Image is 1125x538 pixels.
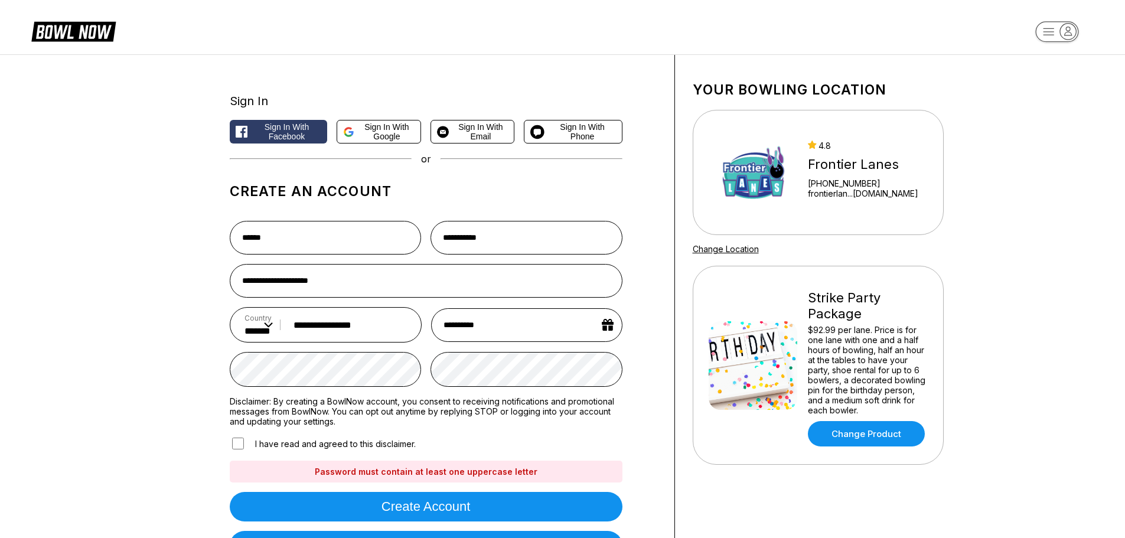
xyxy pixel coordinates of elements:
a: frontierlan...[DOMAIN_NAME] [808,188,918,198]
button: Create account [230,492,622,521]
a: Change Product [808,421,925,446]
button: Sign in with Email [431,120,514,144]
div: [PHONE_NUMBER] [808,178,918,188]
h1: Your bowling location [693,81,944,98]
label: Disclaimer: By creating a BowlNow account, you consent to receiving notifications and promotional... [230,396,622,426]
h1: Create an account [230,183,622,200]
span: Sign in with Phone [549,122,616,141]
span: Sign in with Google [359,122,415,141]
div: Frontier Lanes [808,156,918,172]
div: $92.99 per lane. Price is for one lane with one and a half hours of bowling, half an hour at the ... [808,325,928,415]
label: I have read and agreed to this disclaimer. [230,436,416,451]
div: Sign In [230,94,622,108]
label: Country [244,314,273,322]
input: I have read and agreed to this disclaimer. [232,438,244,449]
img: Frontier Lanes [709,128,797,217]
button: Sign in with Google [337,120,420,144]
div: 4.8 [808,141,918,151]
span: Sign in with Email [454,122,508,141]
img: Strike Party Package [709,321,797,410]
button: Sign in with Phone [524,120,622,144]
button: Sign in with Facebook [230,120,328,144]
div: Password must contain at least one uppercase letter [230,461,622,482]
div: or [230,153,622,165]
div: Strike Party Package [808,290,928,322]
span: Sign in with Facebook [252,122,322,141]
a: Change Location [693,244,759,254]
